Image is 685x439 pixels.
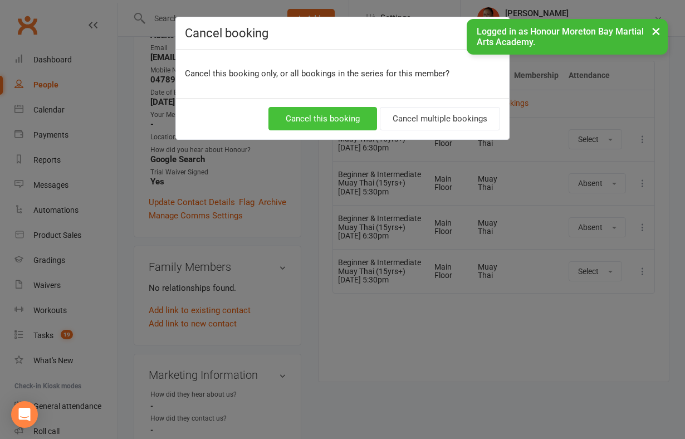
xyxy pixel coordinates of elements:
p: Cancel this booking only, or all bookings in the series for this member? [185,67,500,80]
div: Open Intercom Messenger [11,401,38,428]
span: Logged in as Honour Moreton Bay Martial Arts Academy. [477,26,644,47]
button: Cancel multiple bookings [380,107,500,130]
button: × [646,19,666,43]
button: Cancel this booking [268,107,377,130]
